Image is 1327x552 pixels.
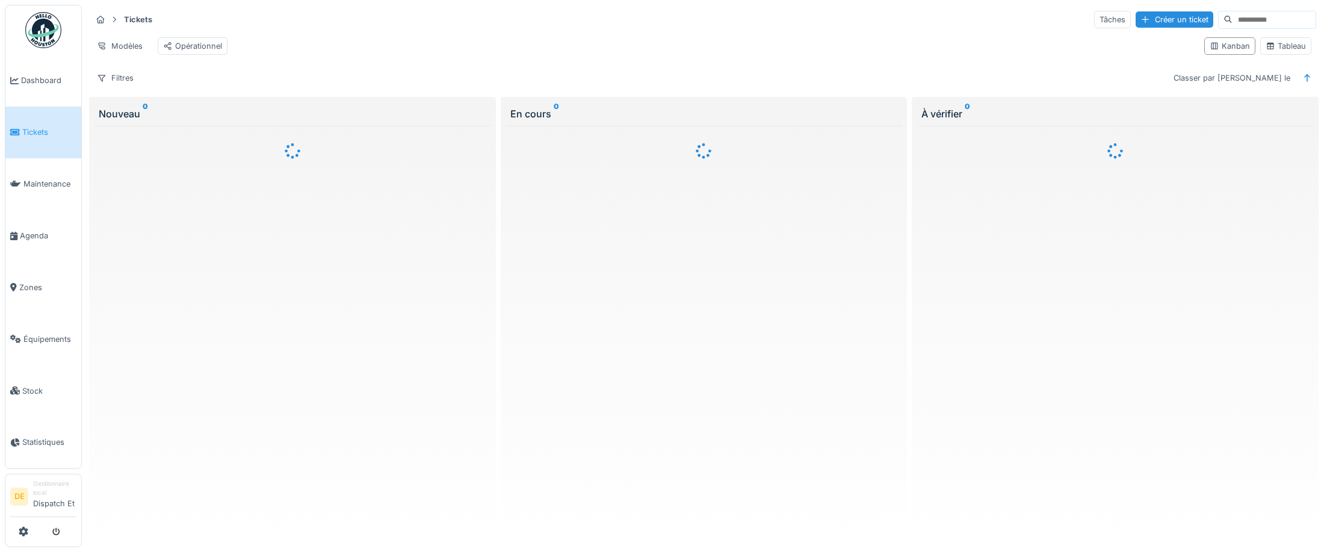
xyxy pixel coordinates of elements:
[5,313,81,365] a: Équipements
[22,436,76,448] span: Statistiques
[1094,11,1131,28] div: Tâches
[99,107,486,121] div: Nouveau
[1210,40,1250,52] div: Kanban
[25,12,61,48] img: Badge_color-CXgf-gQk.svg
[554,107,559,121] sup: 0
[5,55,81,107] a: Dashboard
[921,107,1309,121] div: À vérifier
[143,107,148,121] sup: 0
[10,479,76,517] a: DE Gestionnaire localDispatch Et
[23,178,76,190] span: Maintenance
[5,262,81,314] a: Zones
[163,40,222,52] div: Opérationnel
[5,158,81,210] a: Maintenance
[5,210,81,262] a: Agenda
[91,69,139,87] div: Filtres
[21,75,76,86] span: Dashboard
[5,107,81,158] a: Tickets
[1136,11,1213,28] div: Créer un ticket
[33,479,76,498] div: Gestionnaire local
[23,333,76,345] span: Équipements
[20,230,76,241] span: Agenda
[5,417,81,468] a: Statistiques
[1266,40,1306,52] div: Tableau
[22,385,76,397] span: Stock
[91,37,148,55] div: Modèles
[22,126,76,138] span: Tickets
[5,365,81,417] a: Stock
[510,107,898,121] div: En cours
[33,479,76,514] li: Dispatch Et
[19,282,76,293] span: Zones
[1168,69,1296,87] div: Classer par [PERSON_NAME] le
[965,107,970,121] sup: 0
[119,14,157,25] strong: Tickets
[10,488,28,506] li: DE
